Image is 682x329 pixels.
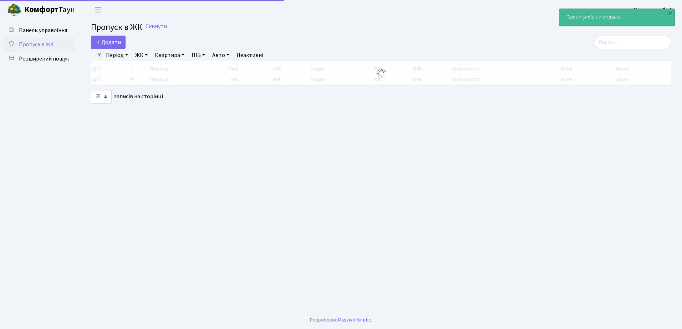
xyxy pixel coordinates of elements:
[4,23,75,37] a: Панель управління
[594,36,671,49] input: Пошук...
[91,90,112,104] select: записів на сторінці
[19,26,67,34] span: Панель управління
[19,55,69,63] span: Розширений пошук
[376,68,387,79] img: Обробка...
[634,6,673,14] a: Консьєрж б. 4.
[91,90,163,104] label: записів на сторінці
[96,38,121,46] span: Додати
[209,49,232,61] a: Авто
[91,36,126,49] a: Додати
[189,49,208,61] a: ПІБ
[91,21,142,33] span: Пропуск в ЖК
[310,316,372,324] div: Розроблено .
[89,4,107,16] button: Переключити навігацію
[7,3,21,17] img: logo.png
[4,52,75,66] a: Розширений пошук
[24,4,58,15] b: Комфорт
[338,316,371,324] a: Massive Kinetic
[667,10,674,17] div: ×
[132,49,151,61] a: ЖК
[24,4,75,16] span: Таун
[559,9,675,26] div: Запис успішно додано.
[19,41,54,48] span: Пропуск в ЖК
[234,49,266,61] a: Неактивні
[103,49,131,61] a: Період
[152,49,187,61] a: Квартира
[4,37,75,52] a: Пропуск в ЖК
[146,23,167,30] a: Скинути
